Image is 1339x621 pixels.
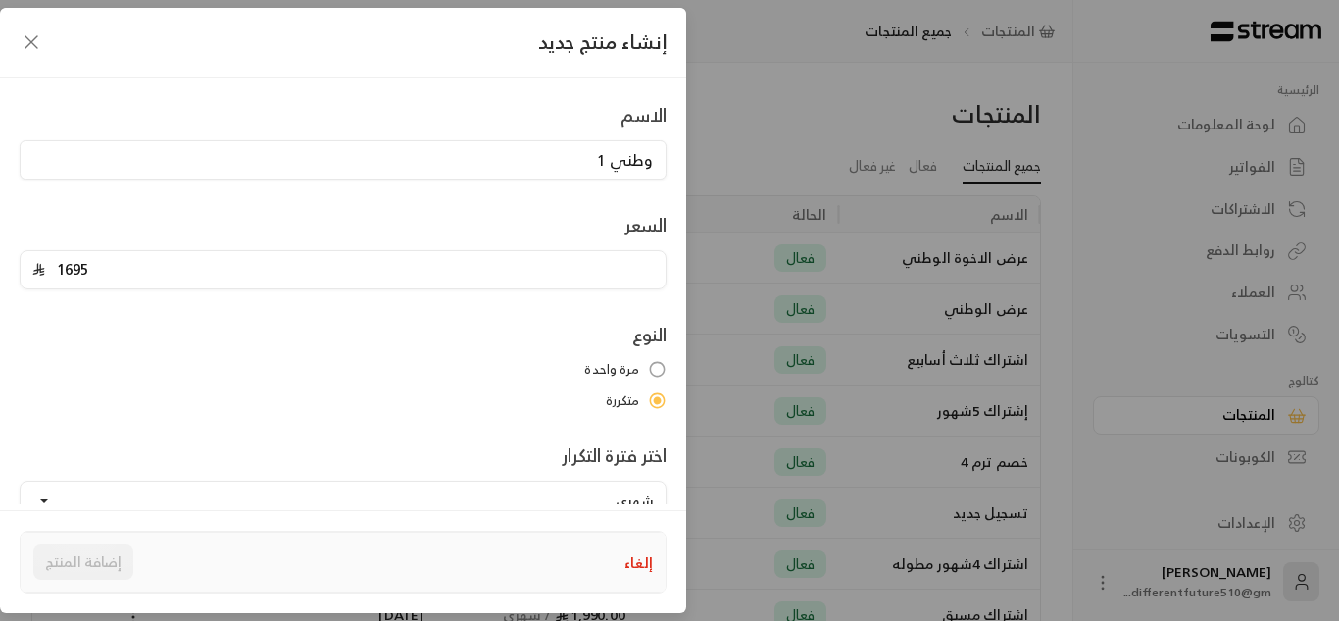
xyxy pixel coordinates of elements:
button: شهري [20,481,667,520]
span: متكررة [606,391,640,411]
button: إلغاء [624,552,653,573]
span: إنشاء منتج جديد [538,25,667,59]
input: أدخل سعر المنتج [45,251,654,288]
label: النوع [632,321,667,348]
span: مرة واحدة [584,360,639,380]
input: أدخل اسم المنتج [20,140,667,180]
label: الاسم [620,101,667,129]
label: اختر فترة التكرار [562,441,667,469]
label: السعر [624,211,667,238]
